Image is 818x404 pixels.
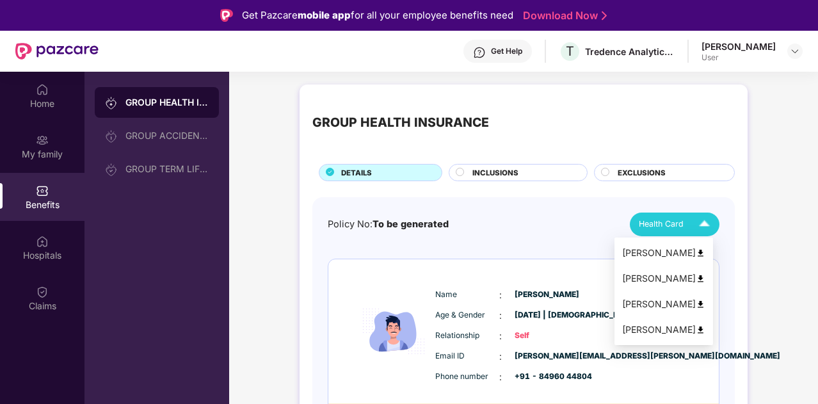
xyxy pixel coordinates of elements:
[499,329,502,343] span: :
[585,45,675,58] div: Tredence Analytics Solutions Private Limited
[472,167,518,179] span: INCLUSIONS
[105,130,118,143] img: svg+xml;base64,PHN2ZyB3aWR0aD0iMjAiIGhlaWdodD0iMjAiIHZpZXdCb3g9IjAgMCAyMCAyMCIgZmlsbD0ibm9uZSIgeG...
[696,325,705,335] img: svg+xml;base64,PHN2ZyB4bWxucz0iaHR0cDovL3d3dy53My5vcmcvMjAwMC9zdmciIHdpZHRoPSI0OCIgaGVpZ2h0PSI0OC...
[622,271,705,286] div: [PERSON_NAME]
[523,9,603,22] a: Download Now
[242,8,513,23] div: Get Pazcare for all your employee benefits need
[693,213,716,236] img: Icuh8uwCUCF+XjCZyLQsAKiDCM9HiE6CMYmKQaPGkZKaA32CAAACiQcFBJY0IsAAAAASUVORK5CYII=
[696,300,705,309] img: svg+xml;base64,PHN2ZyB4bWxucz0iaHR0cDovL3d3dy53My5vcmcvMjAwMC9zdmciIHdpZHRoPSI0OCIgaGVpZ2h0PSI0OC...
[435,371,499,383] span: Phone number
[312,113,489,133] div: GROUP HEALTH INSURANCE
[125,164,209,174] div: GROUP TERM LIFE INSURANCE
[36,235,49,248] img: svg+xml;base64,PHN2ZyBpZD0iSG9zcGl0YWxzIiB4bWxucz0iaHR0cDovL3d3dy53My5vcmcvMjAwMC9zdmciIHdpZHRoPS...
[435,330,499,342] span: Relationship
[15,43,99,60] img: New Pazcare Logo
[298,9,351,21] strong: mobile app
[630,213,719,236] button: Health Card
[435,309,499,321] span: Age & Gender
[220,9,233,22] img: Logo
[499,309,502,323] span: :
[373,218,449,229] span: To be generated
[105,97,118,109] img: svg+xml;base64,PHN2ZyB3aWR0aD0iMjAiIGhlaWdodD0iMjAiIHZpZXdCb3g9IjAgMCAyMCAyMCIgZmlsbD0ibm9uZSIgeG...
[622,297,705,311] div: [PERSON_NAME]
[355,279,432,384] img: icon
[36,134,49,147] img: svg+xml;base64,PHN2ZyB3aWR0aD0iMjAiIGhlaWdodD0iMjAiIHZpZXdCb3g9IjAgMCAyMCAyMCIgZmlsbD0ibm9uZSIgeG...
[105,163,118,176] img: svg+xml;base64,PHN2ZyB3aWR0aD0iMjAiIGhlaWdodD0iMjAiIHZpZXdCb3g9IjAgMCAyMCAyMCIgZmlsbD0ibm9uZSIgeG...
[36,83,49,96] img: svg+xml;base64,PHN2ZyBpZD0iSG9tZSIgeG1sbnM9Imh0dHA6Ly93d3cudzMub3JnLzIwMDAvc3ZnIiB3aWR0aD0iMjAiIG...
[790,46,800,56] img: svg+xml;base64,PHN2ZyBpZD0iRHJvcGRvd24tMzJ4MzIiIHhtbG5zPSJodHRwOi8vd3d3LnczLm9yZy8yMDAwL3N2ZyIgd2...
[125,96,209,109] div: GROUP HEALTH INSURANCE
[515,309,579,321] span: [DATE] | [DEMOGRAPHIC_DATA]
[491,46,522,56] div: Get Help
[435,289,499,301] span: Name
[499,350,502,364] span: :
[473,46,486,59] img: svg+xml;base64,PHN2ZyBpZD0iSGVscC0zMngzMiIgeG1sbnM9Imh0dHA6Ly93d3cudzMub3JnLzIwMDAvc3ZnIiB3aWR0aD...
[702,40,776,53] div: [PERSON_NAME]
[602,9,607,22] img: Stroke
[622,246,705,260] div: [PERSON_NAME]
[702,53,776,63] div: User
[515,371,579,383] span: +91 - 84960 44804
[435,350,499,362] span: Email ID
[622,323,705,337] div: [PERSON_NAME]
[696,248,705,258] img: svg+xml;base64,PHN2ZyB4bWxucz0iaHR0cDovL3d3dy53My5vcmcvMjAwMC9zdmciIHdpZHRoPSI0OCIgaGVpZ2h0PSI0OC...
[639,218,684,230] span: Health Card
[341,167,372,179] span: DETAILS
[499,288,502,302] span: :
[499,370,502,384] span: :
[328,217,449,232] div: Policy No:
[36,286,49,298] img: svg+xml;base64,PHN2ZyBpZD0iQ2xhaW0iIHhtbG5zPSJodHRwOi8vd3d3LnczLm9yZy8yMDAwL3N2ZyIgd2lkdGg9IjIwIi...
[36,184,49,197] img: svg+xml;base64,PHN2ZyBpZD0iQmVuZWZpdHMiIHhtbG5zPSJodHRwOi8vd3d3LnczLm9yZy8yMDAwL3N2ZyIgd2lkdGg9Ij...
[696,274,705,284] img: svg+xml;base64,PHN2ZyB4bWxucz0iaHR0cDovL3d3dy53My5vcmcvMjAwMC9zdmciIHdpZHRoPSI0OCIgaGVpZ2h0PSI0OC...
[618,167,666,179] span: EXCLUSIONS
[515,289,579,301] span: [PERSON_NAME]
[515,330,579,342] span: Self
[125,131,209,141] div: GROUP ACCIDENTAL INSURANCE
[515,350,579,362] span: [PERSON_NAME][EMAIL_ADDRESS][PERSON_NAME][DOMAIN_NAME]
[566,44,574,59] span: T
